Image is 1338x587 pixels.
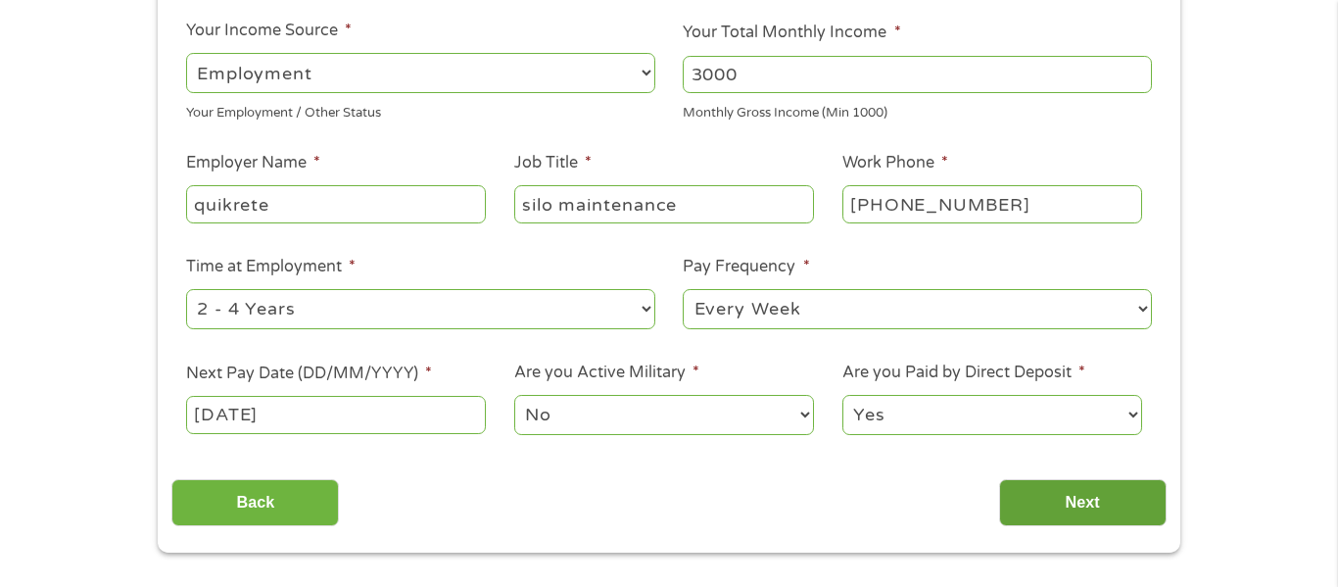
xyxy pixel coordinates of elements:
div: Your Employment / Other Status [186,97,655,123]
label: Your Income Source [186,21,352,41]
input: Use the arrow keys to pick a date [186,396,486,433]
div: Monthly Gross Income (Min 1000) [683,97,1152,123]
label: Next Pay Date (DD/MM/YYYY) [186,364,432,384]
label: Pay Frequency [683,257,809,277]
label: Are you Active Military [514,363,699,383]
input: (231) 754-4010 [842,185,1142,222]
label: Time at Employment [186,257,356,277]
label: Are you Paid by Direct Deposit [842,363,1085,383]
label: Job Title [514,153,592,173]
label: Work Phone [842,153,948,173]
input: Cashier [514,185,814,222]
input: Back [171,479,339,527]
input: 1800 [683,56,1152,93]
input: Next [999,479,1167,527]
input: Walmart [186,185,486,222]
label: Your Total Monthly Income [683,23,900,43]
label: Employer Name [186,153,320,173]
